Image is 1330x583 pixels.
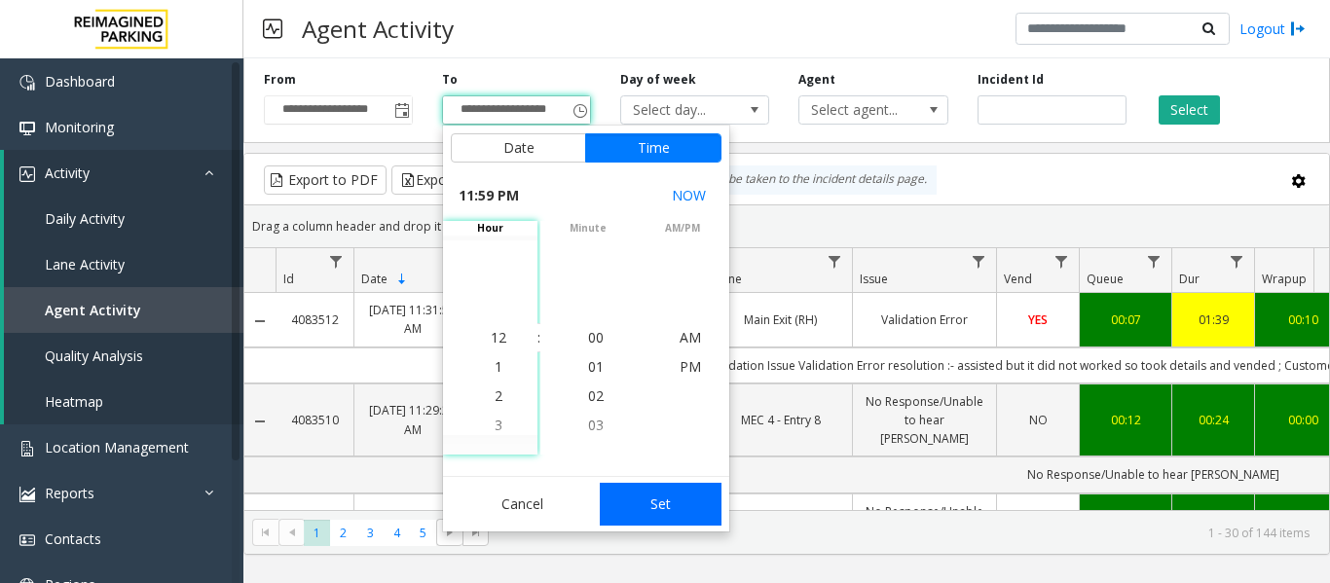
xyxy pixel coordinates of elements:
a: Agent Activity [4,287,243,333]
a: Collapse Details [244,313,276,329]
span: Monitoring [45,118,114,136]
img: 'icon' [19,75,35,91]
div: 01:39 [1184,310,1242,329]
span: minute [540,221,635,236]
label: Agent [798,71,835,89]
a: MEC 4 - Entry 8 [720,411,840,429]
button: Time tab [585,133,721,163]
a: No Response/Unable to hear [PERSON_NAME] [865,502,984,559]
a: 00:07 [1091,310,1160,329]
h3: Agent Activity [292,5,463,53]
span: 00 [588,328,604,346]
span: Page 4 [384,520,410,546]
a: [DATE] 11:31:56 AM [366,301,459,338]
button: Cancel [451,483,594,526]
a: [DATE] 11:29:27 AM [366,401,459,438]
img: 'icon' [19,487,35,502]
span: Reports [45,484,94,502]
span: Dur [1179,271,1200,287]
span: Contacts [45,529,101,548]
label: To [442,71,458,89]
span: Issue [860,271,888,287]
span: Agent Activity [45,301,141,319]
span: NO [1029,412,1048,428]
span: Queue [1087,271,1124,287]
a: Quality Analysis [4,333,243,379]
span: 03 [588,416,604,434]
span: PM [680,357,701,376]
a: Issue Filter Menu [966,248,992,274]
span: YES [1028,311,1048,328]
div: By clicking Incident row you will be taken to the incident details page. [532,165,937,195]
span: Sortable [394,272,410,287]
span: Go to the next page [436,519,462,546]
button: Set [600,483,722,526]
span: 1 [495,357,502,376]
img: pageIcon [263,5,282,53]
span: Toggle popup [569,96,590,124]
div: Drag a column header and drop it here to group by that column [244,209,1329,243]
span: 12 [491,328,506,346]
a: Daily Activity [4,196,243,241]
a: NO [1009,411,1067,429]
span: AM [680,328,701,346]
a: Logout [1239,18,1306,39]
span: Go to the next page [442,525,458,540]
span: 01 [588,357,604,376]
span: 3 [495,416,502,434]
a: Collapse Details [244,414,276,429]
span: Page 5 [410,520,436,546]
a: Lane Activity [4,241,243,287]
span: Dashboard [45,72,115,91]
a: Validation Error [865,310,984,329]
span: 11:59 PM [459,182,519,209]
a: Dur Filter Menu [1224,248,1250,274]
span: Date [361,271,388,287]
label: From [264,71,296,89]
span: Go to the last page [468,525,484,540]
a: Heatmap [4,379,243,424]
kendo-pager-info: 1 - 30 of 144 items [500,525,1310,541]
div: 00:12 [1091,411,1160,429]
a: Lane Filter Menu [822,248,848,274]
a: Queue Filter Menu [1141,248,1167,274]
span: Select day... [621,96,739,124]
span: 02 [588,386,604,405]
button: Select [1159,95,1220,125]
span: Page 2 [330,520,356,546]
a: 00:24 [1184,411,1242,429]
span: Toggle popup [390,96,412,124]
span: Select agent... [799,96,917,124]
span: AM/PM [635,221,729,236]
span: Activity [45,164,90,182]
img: 'icon' [19,166,35,182]
span: Lane Activity [45,255,125,273]
span: Wrapup [1262,271,1307,287]
button: Date tab [451,133,586,163]
span: 2 [495,386,502,405]
span: Heatmap [45,392,103,411]
span: Quality Analysis [45,346,143,365]
a: Main Exit (RH) [720,310,840,329]
a: No Response/Unable to hear [PERSON_NAME] [865,392,984,449]
label: Day of week [620,71,696,89]
button: Export to PDF [264,165,387,195]
a: YES [1009,310,1067,329]
a: Activity [4,150,243,196]
a: Vend Filter Menu [1049,248,1075,274]
a: 4083512 [287,310,342,329]
label: Incident Id [978,71,1044,89]
span: Id [283,271,294,287]
button: Export to Excel [391,165,519,195]
span: Location Management [45,438,189,456]
img: 'icon' [19,532,35,548]
span: Page 3 [357,520,384,546]
img: logout [1290,18,1306,39]
span: Vend [1004,271,1032,287]
span: hour [443,221,537,236]
div: Data table [244,248,1329,510]
img: 'icon' [19,441,35,456]
a: Id Filter Menu [323,248,350,274]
